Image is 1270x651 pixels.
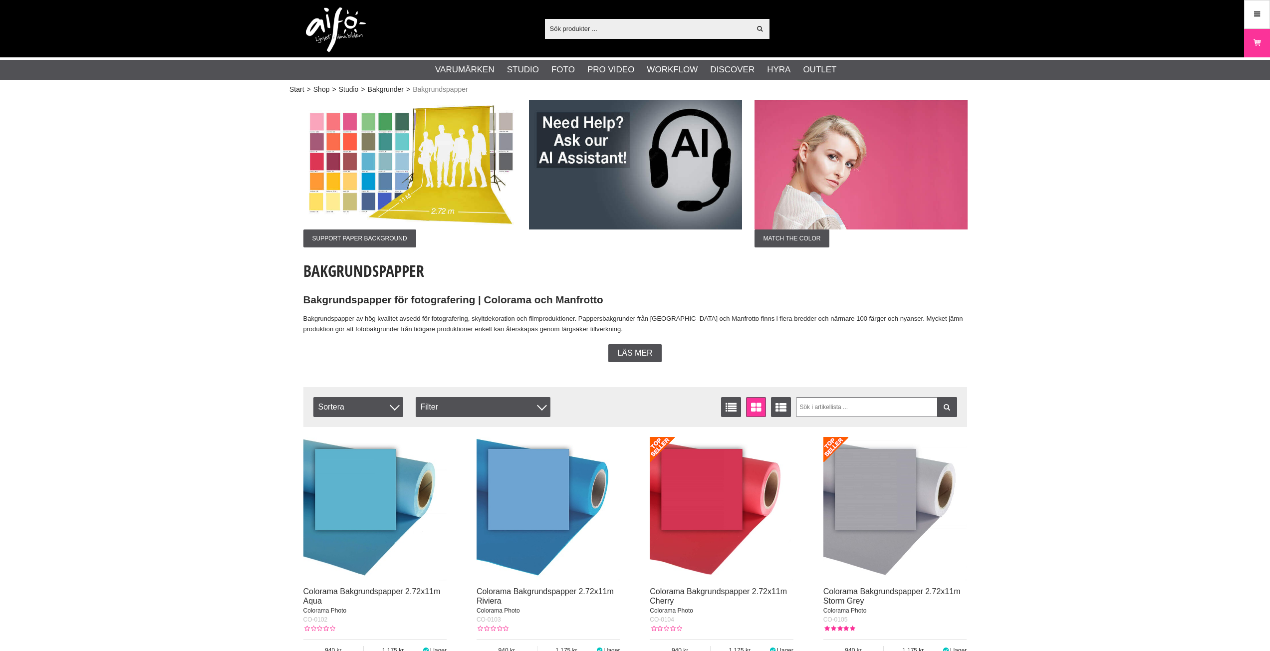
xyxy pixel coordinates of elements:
[303,293,967,307] h2: Bakgrundspapper för fotografering | Colorama och Manfrotto
[413,84,468,95] span: Bakgrundspapper
[303,229,416,247] span: Support Paper Background
[477,616,501,623] span: CO-0103
[650,624,682,633] div: Kundbetyg: 0
[416,397,550,417] div: Filter
[289,84,304,95] a: Start
[332,84,336,95] span: >
[303,100,516,229] img: Annons:003 ban-colorama-272x11.jpg
[313,84,330,95] a: Shop
[710,63,755,76] a: Discover
[339,84,359,95] a: Studio
[529,100,742,229] img: Annons:007 ban-elin-AIelin-eng.jpg
[406,84,410,95] span: >
[361,84,365,95] span: >
[823,624,855,633] div: Kundbetyg: 5.00
[303,314,967,335] p: Bakgrundspapper av hög kvalitet avsedd för fotografering, skyltdekoration och filmproduktioner. P...
[551,63,575,76] a: Foto
[650,616,674,623] span: CO-0104
[313,397,403,417] span: Sortera
[303,607,347,614] span: Colorama Photo
[937,397,957,417] a: Filtrera
[303,100,516,247] a: Annons:003 ban-colorama-272x11.jpgSupport Paper Background
[507,63,539,76] a: Studio
[617,349,652,358] span: Läs mer
[650,587,787,605] a: Colorama Bakgrundspapper 2.72x11m Cherry
[303,260,967,282] h1: Bakgrundspapper
[368,84,404,95] a: Bakgrunder
[303,624,335,633] div: Kundbetyg: 0
[755,100,968,247] a: Annons:002 ban-colorama-272x11-001.jpgMatch the color
[647,63,698,76] a: Workflow
[303,437,447,581] img: Colorama Bakgrundspapper 2.72x11m Aqua
[477,437,620,581] img: Colorama Bakgrundspapper 2.72x11m Riviera
[477,587,614,605] a: Colorama Bakgrundspapper 2.72x11m Riviera
[303,587,441,605] a: Colorama Bakgrundspapper 2.72x11m Aqua
[823,437,967,581] img: Colorama Bakgrundspapper 2.72x11m Storm Grey
[435,63,495,76] a: Varumärken
[306,7,366,52] img: logo.png
[755,229,830,247] span: Match the color
[746,397,766,417] a: Fönstervisning
[545,21,751,36] input: Sök produkter ...
[823,607,867,614] span: Colorama Photo
[650,607,693,614] span: Colorama Photo
[477,607,520,614] span: Colorama Photo
[771,397,791,417] a: Utökad listvisning
[721,397,741,417] a: Listvisning
[755,100,968,229] img: Annons:002 ban-colorama-272x11-001.jpg
[823,587,961,605] a: Colorama Bakgrundspapper 2.72x11m Storm Grey
[307,84,311,95] span: >
[587,63,634,76] a: Pro Video
[477,624,508,633] div: Kundbetyg: 0
[650,437,793,581] img: Colorama Bakgrundspapper 2.72x11m Cherry
[767,63,790,76] a: Hyra
[796,397,957,417] input: Sök i artikellista ...
[823,616,848,623] span: CO-0105
[303,616,328,623] span: CO-0102
[803,63,836,76] a: Outlet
